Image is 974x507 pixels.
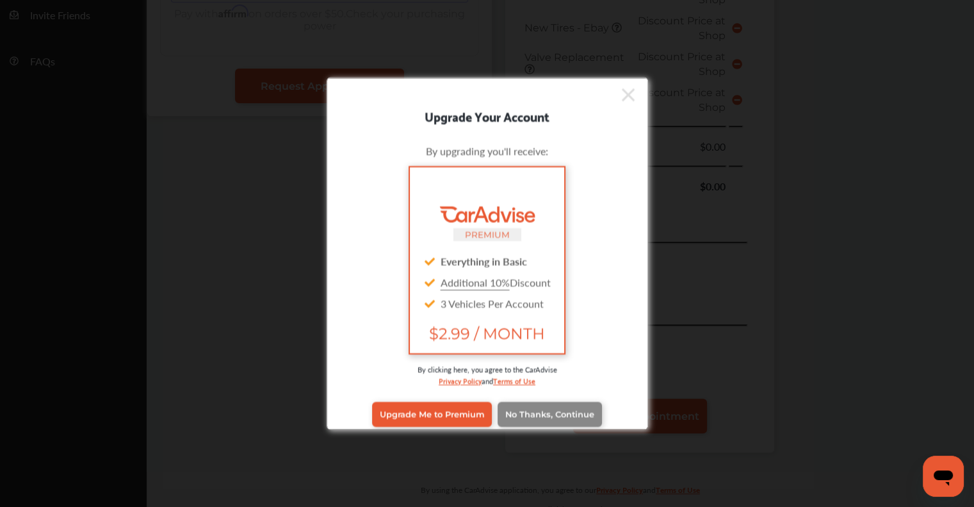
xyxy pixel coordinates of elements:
[465,229,510,239] small: PREMIUM
[441,253,527,268] strong: Everything in Basic
[505,410,594,419] span: No Thanks, Continue
[372,402,492,426] a: Upgrade Me to Premium
[420,292,553,313] div: 3 Vehicles Per Account
[346,363,628,399] div: By clicking here, you agree to the CarAdvise and
[346,143,628,158] div: By upgrading you'll receive:
[327,105,647,126] div: Upgrade Your Account
[439,374,482,386] a: Privacy Policy
[493,374,535,386] a: Terms of Use
[380,410,484,419] span: Upgrade Me to Premium
[441,274,551,289] span: Discount
[441,274,510,289] u: Additional 10%
[498,402,602,426] a: No Thanks, Continue
[420,324,553,342] span: $2.99 / MONTH
[923,456,964,497] iframe: Button to launch messaging window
